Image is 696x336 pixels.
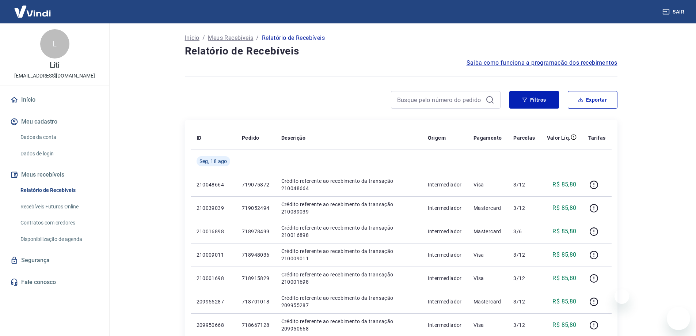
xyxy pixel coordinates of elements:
[568,91,617,109] button: Exportar
[242,204,270,212] p: 719052494
[242,275,270,282] p: 718915829
[9,114,100,130] button: Meu cadastro
[18,146,100,161] a: Dados de login
[473,181,502,188] p: Visa
[473,204,502,212] p: Mastercard
[509,91,559,109] button: Filtros
[197,321,230,329] p: 209950668
[552,204,576,212] p: R$ 85,80
[197,228,230,235] p: 210016898
[185,44,617,58] h4: Relatório de Recebíveis
[281,177,416,192] p: Crédito referente ao recebimento da transação 210048664
[513,204,535,212] p: 3/12
[473,134,502,141] p: Pagamento
[667,307,690,330] iframe: Button to launch messaging window
[185,34,199,42] a: Início
[9,167,100,183] button: Meus recebíveis
[18,215,100,230] a: Contratos com credores
[197,204,230,212] p: 210039039
[40,29,69,58] div: L
[242,298,270,305] p: 718701018
[552,274,576,283] p: R$ 85,80
[467,58,617,67] a: Saiba como funciona a programação dos recebimentos
[552,321,576,329] p: R$ 85,80
[242,228,270,235] p: 718978499
[552,297,576,306] p: R$ 85,80
[513,181,535,188] p: 3/12
[428,181,462,188] p: Intermediador
[473,321,502,329] p: Visa
[428,298,462,305] p: Intermediador
[9,92,100,108] a: Início
[262,34,325,42] p: Relatório de Recebíveis
[473,275,502,282] p: Visa
[242,181,270,188] p: 719075872
[588,134,606,141] p: Tarifas
[50,61,60,69] p: Liti
[428,321,462,329] p: Intermediador
[242,321,270,329] p: 718667128
[14,72,95,80] p: [EMAIL_ADDRESS][DOMAIN_NAME]
[199,158,227,165] span: Seg, 18 ago
[428,275,462,282] p: Intermediador
[202,34,205,42] p: /
[197,251,230,258] p: 210009011
[281,318,416,332] p: Crédito referente ao recebimento da transação 209950668
[208,34,253,42] a: Meus Recebíveis
[197,298,230,305] p: 209955287
[615,289,629,304] iframe: Close message
[473,251,502,258] p: Visa
[18,183,100,198] a: Relatório de Recebíveis
[281,134,306,141] p: Descrição
[473,228,502,235] p: Mastercard
[428,251,462,258] p: Intermediador
[281,294,416,309] p: Crédito referente ao recebimento da transação 209955287
[197,134,202,141] p: ID
[552,250,576,259] p: R$ 85,80
[281,248,416,262] p: Crédito referente ao recebimento da transação 210009011
[513,321,535,329] p: 3/12
[242,251,270,258] p: 718948036
[661,5,687,19] button: Sair
[513,298,535,305] p: 3/12
[397,94,483,105] input: Busque pelo número do pedido
[513,228,535,235] p: 3/6
[281,224,416,239] p: Crédito referente ao recebimento da transação 210016898
[513,275,535,282] p: 3/12
[428,134,446,141] p: Origem
[9,252,100,268] a: Segurança
[9,274,100,290] a: Fale conosco
[552,227,576,236] p: R$ 85,80
[513,251,535,258] p: 3/12
[547,134,571,141] p: Valor Líq.
[9,0,56,23] img: Vindi
[552,180,576,189] p: R$ 85,80
[428,204,462,212] p: Intermediador
[197,275,230,282] p: 210001698
[256,34,259,42] p: /
[473,298,502,305] p: Mastercard
[18,130,100,145] a: Dados da conta
[197,181,230,188] p: 210048664
[281,271,416,286] p: Crédito referente ao recebimento da transação 210001698
[281,201,416,215] p: Crédito referente ao recebimento da transação 210039039
[18,199,100,214] a: Recebíveis Futuros Online
[513,134,535,141] p: Parcelas
[18,232,100,247] a: Disponibilização de agenda
[242,134,259,141] p: Pedido
[428,228,462,235] p: Intermediador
